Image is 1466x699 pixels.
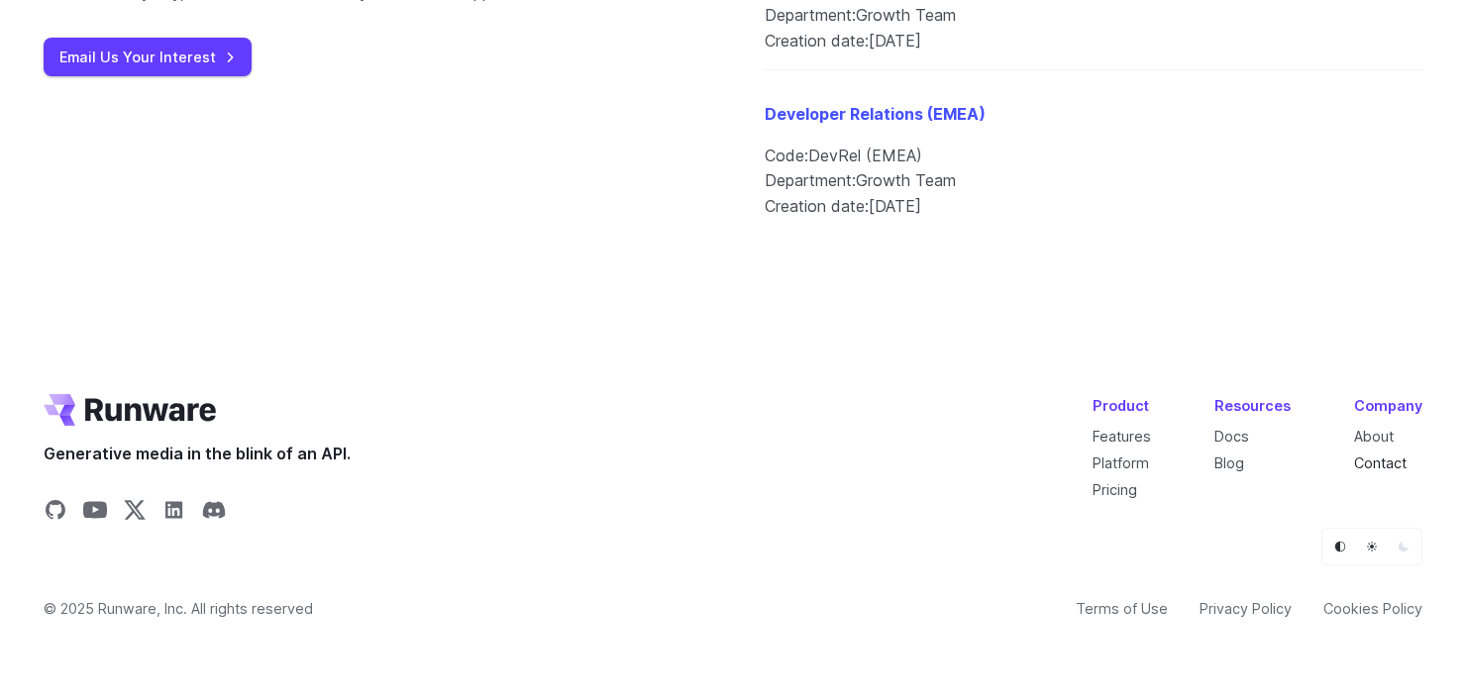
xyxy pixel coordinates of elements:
button: Default [1326,533,1354,560]
a: Go to / [44,394,216,426]
a: Platform [1093,454,1149,471]
li: Growth Team [765,168,1422,194]
div: Resources [1214,394,1291,417]
li: Growth Team [765,3,1422,29]
ul: Theme selector [1321,528,1422,565]
li: [DATE] [765,29,1422,54]
span: Department: [765,170,856,190]
a: Pricing [1093,481,1137,498]
span: Department: [765,5,856,25]
span: Creation date: [765,31,869,50]
a: About [1354,428,1394,445]
a: Share on X [123,498,147,528]
a: Contact [1354,454,1407,471]
button: Light [1358,533,1386,560]
a: Developer Relations (EMEA) [765,104,986,124]
a: Email Us Your Interest [44,38,252,76]
span: Creation date: [765,196,869,216]
a: Share on GitHub [44,498,67,528]
div: Product [1093,394,1151,417]
div: Company [1354,394,1422,417]
button: Dark [1390,533,1417,560]
span: Code: [765,146,808,165]
a: Blog [1214,454,1244,471]
span: © 2025 Runware, Inc. All rights reserved [44,597,313,620]
a: Docs [1214,428,1249,445]
a: Share on LinkedIn [162,498,186,528]
li: [DATE] [765,194,1422,220]
li: DevRel (EMEA) [765,144,1422,169]
a: Share on YouTube [83,498,107,528]
a: Cookies Policy [1323,597,1422,620]
a: Terms of Use [1076,597,1168,620]
span: Generative media in the blink of an API. [44,442,351,467]
a: Privacy Policy [1200,597,1292,620]
a: Features [1093,428,1151,445]
a: Share on Discord [202,498,226,528]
